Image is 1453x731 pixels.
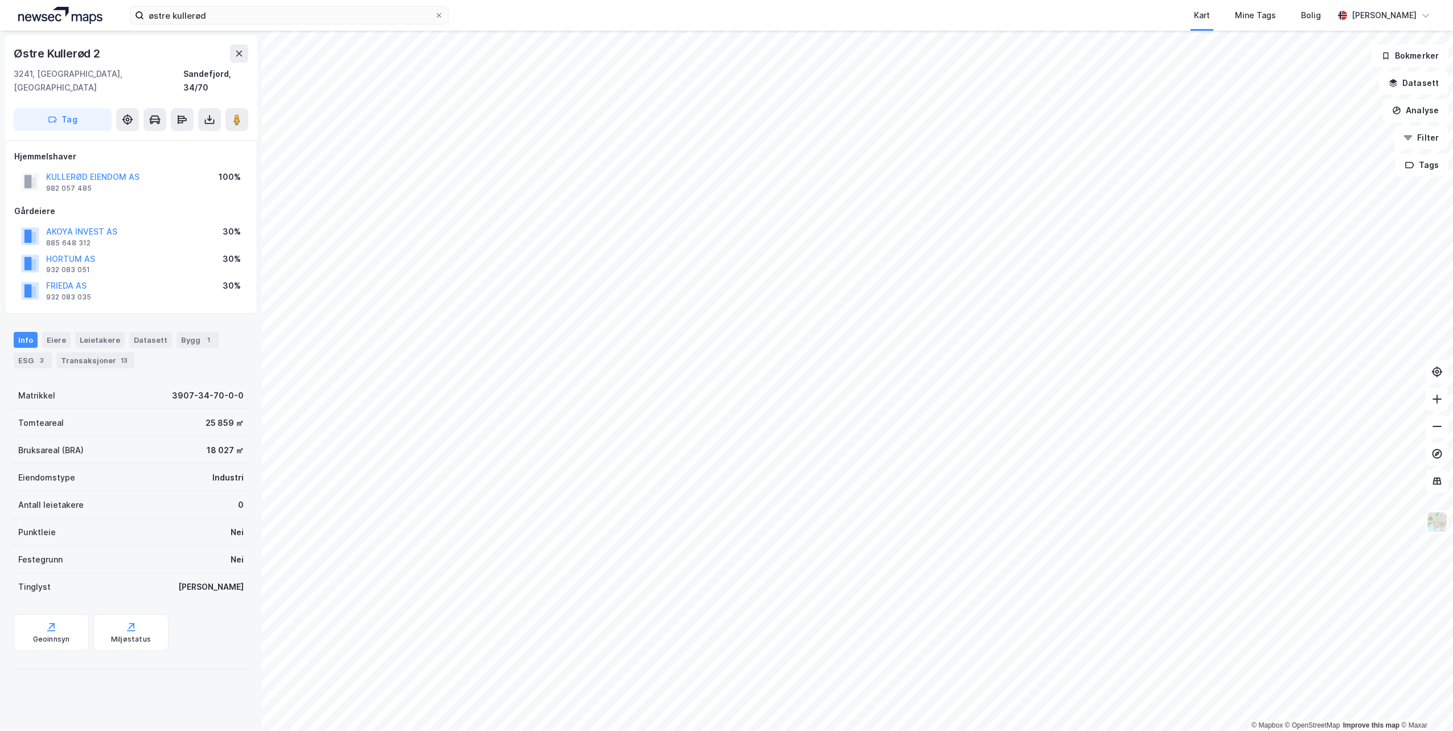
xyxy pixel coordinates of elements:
div: Nei [231,553,244,566]
div: 885 648 312 [46,239,91,248]
div: 18 027 ㎡ [207,443,244,457]
div: 3241, [GEOGRAPHIC_DATA], [GEOGRAPHIC_DATA] [14,67,183,95]
div: Punktleie [18,525,56,539]
div: 3907-34-70-0-0 [172,389,244,403]
button: Tags [1395,154,1448,176]
div: Hjemmelshaver [14,150,248,163]
div: Kart [1194,9,1210,22]
a: Improve this map [1343,721,1399,729]
input: Søk på adresse, matrikkel, gårdeiere, leietakere eller personer [144,7,434,24]
div: Østre Kullerød 2 [14,44,102,63]
a: Mapbox [1251,721,1283,729]
div: Datasett [129,332,172,348]
div: Tinglyst [18,580,51,594]
img: Z [1426,511,1448,533]
img: logo.a4113a55bc3d86da70a041830d287a7e.svg [18,7,102,24]
div: ESG [14,352,52,368]
div: Antall leietakere [18,498,84,512]
div: Nei [231,525,244,539]
div: Miljøstatus [111,635,151,644]
div: Festegrunn [18,553,63,566]
button: Bokmerker [1372,44,1448,67]
div: Matrikkel [18,389,55,403]
div: 1 [203,334,214,346]
iframe: Chat Widget [1396,676,1453,731]
div: 932 083 051 [46,265,90,274]
div: [PERSON_NAME] [178,580,244,594]
div: 982 057 485 [46,184,92,193]
button: Tag [14,108,112,131]
div: Eiendomstype [18,471,75,484]
div: Transaksjoner [56,352,134,368]
button: Filter [1394,126,1448,149]
div: Tomteareal [18,416,64,430]
div: 30% [223,279,241,293]
a: OpenStreetMap [1285,721,1340,729]
div: Industri [212,471,244,484]
div: 0 [238,498,244,512]
div: 30% [223,252,241,266]
div: [PERSON_NAME] [1352,9,1417,22]
div: Geoinnsyn [33,635,70,644]
div: 13 [118,355,130,366]
div: Mine Tags [1235,9,1276,22]
button: Analyse [1382,99,1448,122]
div: Gårdeiere [14,204,248,218]
div: Kontrollprogram for chat [1396,676,1453,731]
div: 25 859 ㎡ [206,416,244,430]
div: 100% [219,170,241,184]
div: Bruksareal (BRA) [18,443,84,457]
div: Bygg [177,332,219,348]
div: Eiere [42,332,71,348]
div: Info [14,332,38,348]
div: Sandefjord, 34/70 [183,67,248,95]
div: Leietakere [75,332,125,348]
button: Datasett [1379,72,1448,95]
div: 3 [36,355,47,366]
div: Bolig [1301,9,1321,22]
div: 30% [223,225,241,239]
div: 932 083 035 [46,293,91,302]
